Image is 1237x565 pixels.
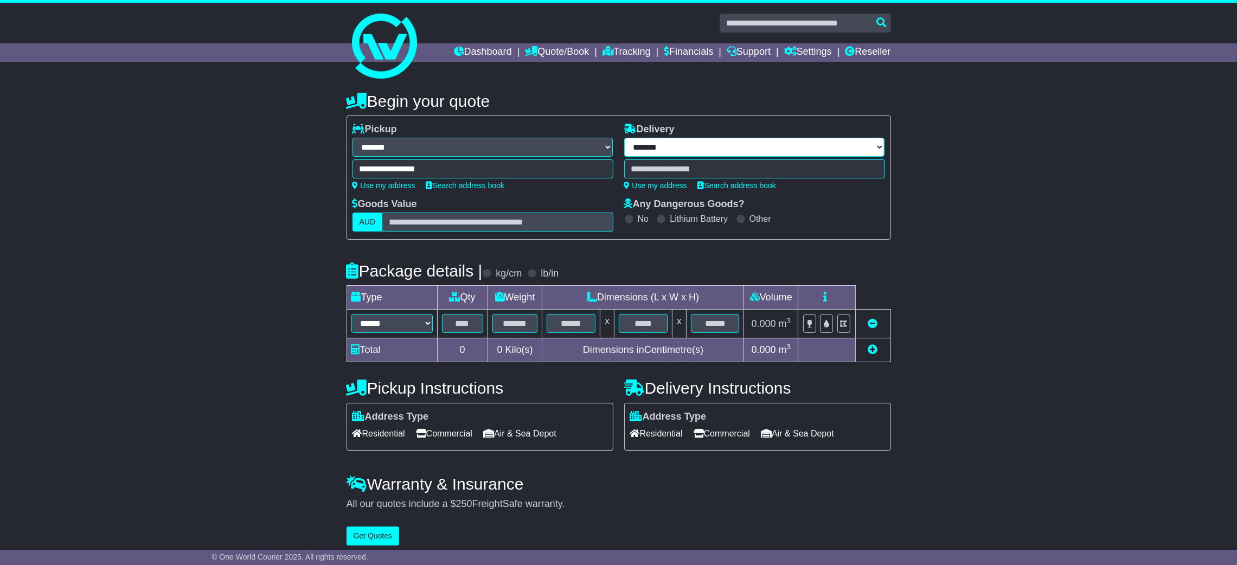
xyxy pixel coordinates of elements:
[437,286,488,310] td: Qty
[630,411,707,423] label: Address Type
[542,338,744,362] td: Dimensions in Centimetre(s)
[845,43,890,62] a: Reseller
[347,498,891,510] div: All our quotes include a $ FreightSafe warranty.
[752,344,776,355] span: 0.000
[694,425,750,442] span: Commercial
[749,214,771,224] label: Other
[779,344,791,355] span: m
[664,43,713,62] a: Financials
[541,268,559,280] label: lb/in
[347,338,437,362] td: Total
[787,317,791,325] sup: 3
[630,425,683,442] span: Residential
[752,318,776,329] span: 0.000
[698,181,776,190] a: Search address book
[352,124,397,136] label: Pickup
[496,268,522,280] label: kg/cm
[347,475,891,493] h4: Warranty & Insurance
[437,338,488,362] td: 0
[624,198,745,210] label: Any Dangerous Goods?
[603,43,650,62] a: Tracking
[352,213,383,232] label: AUD
[638,214,649,224] label: No
[347,92,891,110] h4: Begin your quote
[779,318,791,329] span: m
[784,43,832,62] a: Settings
[761,425,834,442] span: Air & Sea Depot
[352,181,415,190] a: Use my address
[456,498,472,509] span: 250
[525,43,589,62] a: Quote/Book
[672,310,686,338] td: x
[483,425,556,442] span: Air & Sea Depot
[624,124,675,136] label: Delivery
[454,43,512,62] a: Dashboard
[670,214,728,224] label: Lithium Battery
[787,343,791,351] sup: 3
[744,286,798,310] td: Volume
[352,425,405,442] span: Residential
[416,425,472,442] span: Commercial
[727,43,771,62] a: Support
[347,262,483,280] h4: Package details |
[352,198,417,210] label: Goods Value
[347,527,400,545] button: Get Quotes
[426,181,504,190] a: Search address book
[488,286,542,310] td: Weight
[868,344,878,355] a: Add new item
[624,379,891,397] h4: Delivery Instructions
[211,553,368,561] span: © One World Courier 2025. All rights reserved.
[497,344,502,355] span: 0
[347,379,613,397] h4: Pickup Instructions
[868,318,878,329] a: Remove this item
[600,310,614,338] td: x
[542,286,744,310] td: Dimensions (L x W x H)
[624,181,687,190] a: Use my address
[347,286,437,310] td: Type
[352,411,429,423] label: Address Type
[488,338,542,362] td: Kilo(s)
